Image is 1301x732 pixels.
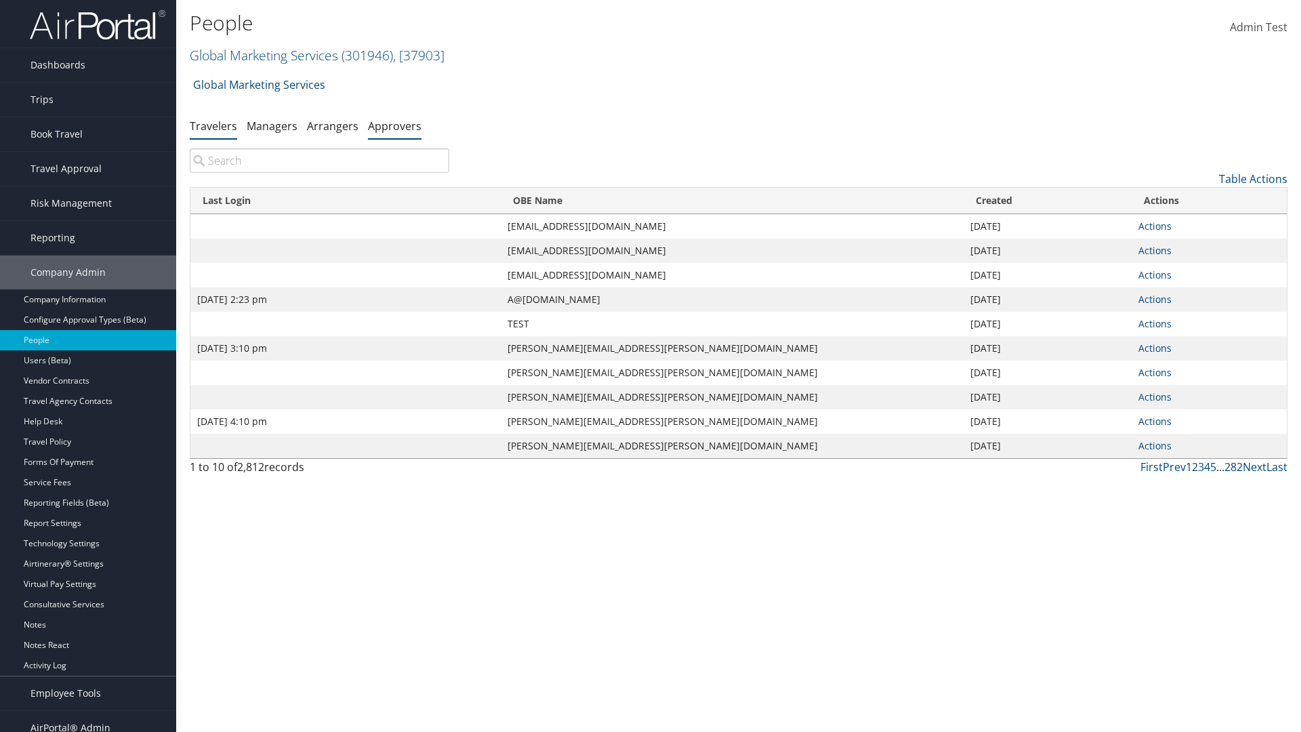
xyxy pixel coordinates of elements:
[247,119,297,134] a: Managers
[190,119,237,134] a: Travelers
[964,434,1132,458] td: [DATE]
[1138,439,1172,452] a: Actions
[190,459,449,482] div: 1 to 10 of records
[501,385,964,409] td: [PERSON_NAME][EMAIL_ADDRESS][PERSON_NAME][DOMAIN_NAME]
[1163,460,1186,474] a: Prev
[190,188,501,214] th: Last Login: activate to sort column ascending
[237,460,264,474] span: 2,812
[1219,171,1287,186] a: Table Actions
[964,409,1132,434] td: [DATE]
[1204,460,1210,474] a: 4
[30,221,75,255] span: Reporting
[964,239,1132,263] td: [DATE]
[190,148,449,173] input: Search
[1230,20,1287,35] span: Admin Test
[190,409,501,434] td: [DATE] 4:10 pm
[1192,460,1198,474] a: 2
[1138,244,1172,257] a: Actions
[393,46,445,64] span: , [ 37903 ]
[1140,460,1163,474] a: First
[1138,220,1172,232] a: Actions
[1186,460,1192,474] a: 1
[1216,460,1224,474] span: …
[501,361,964,385] td: [PERSON_NAME][EMAIL_ADDRESS][PERSON_NAME][DOMAIN_NAME]
[30,48,85,82] span: Dashboards
[190,9,922,37] h1: People
[307,119,358,134] a: Arrangers
[1266,460,1287,474] a: Last
[342,46,393,64] span: ( 301946 )
[30,117,83,151] span: Book Travel
[1138,366,1172,379] a: Actions
[501,263,964,287] td: [EMAIL_ADDRESS][DOMAIN_NAME]
[964,287,1132,312] td: [DATE]
[501,188,964,214] th: OBE Name: activate to sort column ascending
[1198,460,1204,474] a: 3
[30,676,101,710] span: Employee Tools
[30,9,165,41] img: airportal-logo.png
[193,71,325,98] a: Global Marketing Services
[1138,342,1172,354] a: Actions
[1224,460,1243,474] a: 282
[1230,7,1287,49] a: Admin Test
[964,385,1132,409] td: [DATE]
[501,214,964,239] td: [EMAIL_ADDRESS][DOMAIN_NAME]
[190,287,501,312] td: [DATE] 2:23 pm
[1138,268,1172,281] a: Actions
[1138,317,1172,330] a: Actions
[30,152,102,186] span: Travel Approval
[1138,390,1172,403] a: Actions
[964,361,1132,385] td: [DATE]
[964,188,1132,214] th: Created: activate to sort column ascending
[1138,415,1172,428] a: Actions
[190,46,445,64] a: Global Marketing Services
[964,214,1132,239] td: [DATE]
[964,312,1132,336] td: [DATE]
[501,312,964,336] td: TEST
[1210,460,1216,474] a: 5
[30,186,112,220] span: Risk Management
[501,239,964,263] td: [EMAIL_ADDRESS][DOMAIN_NAME]
[1243,460,1266,474] a: Next
[501,434,964,458] td: [PERSON_NAME][EMAIL_ADDRESS][PERSON_NAME][DOMAIN_NAME]
[368,119,421,134] a: Approvers
[501,409,964,434] td: [PERSON_NAME][EMAIL_ADDRESS][PERSON_NAME][DOMAIN_NAME]
[30,256,106,289] span: Company Admin
[1132,188,1287,214] th: Actions
[964,263,1132,287] td: [DATE]
[964,336,1132,361] td: [DATE]
[501,287,964,312] td: A@[DOMAIN_NAME]
[30,83,54,117] span: Trips
[501,336,964,361] td: [PERSON_NAME][EMAIL_ADDRESS][PERSON_NAME][DOMAIN_NAME]
[1138,293,1172,306] a: Actions
[190,336,501,361] td: [DATE] 3:10 pm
